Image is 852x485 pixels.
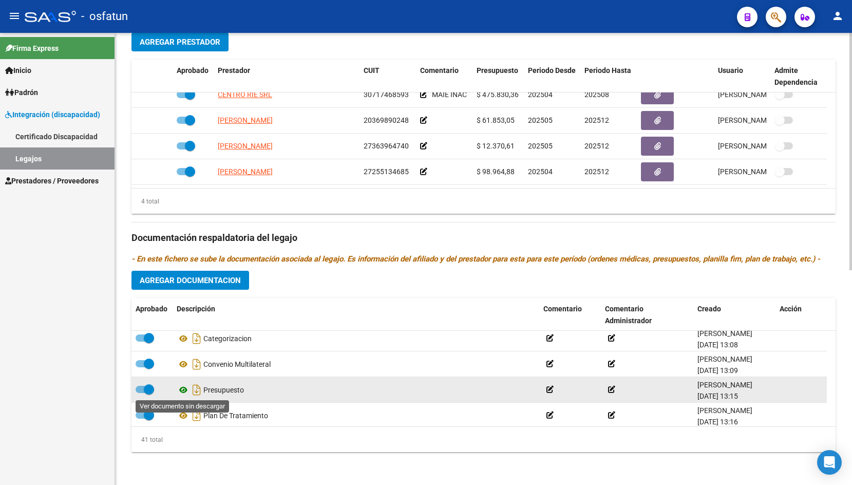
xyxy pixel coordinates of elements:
h3: Documentación respaldatoria del legajo [131,231,836,245]
span: Prestadores / Proveedores [5,175,99,186]
span: Creado [697,305,721,313]
datatable-header-cell: Aprobado [131,298,173,332]
mat-icon: menu [8,10,21,22]
span: Integración (discapacidad) [5,109,100,120]
span: 202505 [528,142,553,150]
div: 41 total [131,434,163,445]
span: 202512 [584,167,609,176]
span: - osfatun [81,5,128,28]
i: Descargar documento [190,356,203,372]
span: Prestador [218,66,250,74]
div: 4 total [131,196,159,207]
span: 202505 [528,116,553,124]
span: [PERSON_NAME] [DATE] [718,142,799,150]
span: [PERSON_NAME] [DATE] [718,90,799,99]
span: Acción [780,305,802,313]
span: Aprobado [136,305,167,313]
mat-icon: person [831,10,844,22]
div: Convenio Multilateral [177,356,535,372]
datatable-header-cell: Creado [693,298,775,332]
span: Aprobado [177,66,209,74]
div: Presupuesto [177,382,535,398]
span: Agregar Prestador [140,38,220,47]
span: Inicio [5,65,31,76]
datatable-header-cell: Acción [775,298,827,332]
span: [PERSON_NAME] [218,167,273,176]
datatable-header-cell: Periodo Desde [524,60,580,94]
span: [DATE] 13:08 [697,341,738,349]
span: [PERSON_NAME] [697,406,752,415]
span: 202508 [584,90,609,99]
datatable-header-cell: CUIT [359,60,416,94]
datatable-header-cell: Aprobado [173,60,214,94]
span: $ 61.853,05 [477,116,515,124]
span: $ 12.370,61 [477,142,515,150]
span: 202512 [584,116,609,124]
span: [PERSON_NAME] [697,329,752,338]
datatable-header-cell: Comentario Administrador [601,298,693,332]
datatable-header-cell: Admite Dependencia [770,60,827,94]
span: Periodo Desde [528,66,576,74]
datatable-header-cell: Descripción [173,298,539,332]
i: Descargar documento [190,382,203,398]
span: 20369890248 [364,116,409,124]
i: Descargar documento [190,407,203,424]
span: 202504 [528,167,553,176]
span: [PERSON_NAME] [218,142,273,150]
datatable-header-cell: Comentario [539,298,601,332]
i: - En este fichero se sube la documentación asociada al legajo. Es información del afiliado y del ... [131,254,820,264]
span: [PERSON_NAME] [697,355,752,363]
span: $ 475.830,36 [477,90,519,99]
span: [PERSON_NAME] [218,116,273,124]
span: 27255134685 [364,167,409,176]
span: 27363964740 [364,142,409,150]
i: Descargar documento [190,330,203,347]
span: [PERSON_NAME] [697,381,752,389]
span: Firma Express [5,43,59,54]
datatable-header-cell: Usuario [714,60,770,94]
span: MAIE INACTIVO [432,90,483,99]
span: [PERSON_NAME] [DATE] [718,167,799,176]
span: [DATE] 13:16 [697,418,738,426]
datatable-header-cell: Prestador [214,60,359,94]
datatable-header-cell: Comentario [416,60,472,94]
div: Categorizacion [177,330,535,347]
span: $ 98.964,88 [477,167,515,176]
span: [PERSON_NAME] [DATE] [718,116,799,124]
span: Comentario [543,305,582,313]
span: Periodo Hasta [584,66,631,74]
span: Comentario Administrador [605,305,652,325]
datatable-header-cell: Presupuesto [472,60,524,94]
span: [DATE] 13:09 [697,366,738,375]
span: 202512 [584,142,609,150]
span: Agregar Documentacion [140,276,241,285]
span: Descripción [177,305,215,313]
span: Presupuesto [477,66,518,74]
span: 30717468593 [364,90,409,99]
span: Comentario [420,66,459,74]
span: CENTRO RIE SRL [218,90,272,99]
button: Agregar Documentacion [131,271,249,290]
span: Admite Dependencia [774,66,818,86]
div: Open Intercom Messenger [817,450,842,475]
span: CUIT [364,66,380,74]
datatable-header-cell: Periodo Hasta [580,60,637,94]
span: Usuario [718,66,743,74]
span: Padrón [5,87,38,98]
div: Plan De Tratamiento [177,407,535,424]
span: 202504 [528,90,553,99]
span: [DATE] 13:15 [697,392,738,400]
button: Agregar Prestador [131,32,229,51]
